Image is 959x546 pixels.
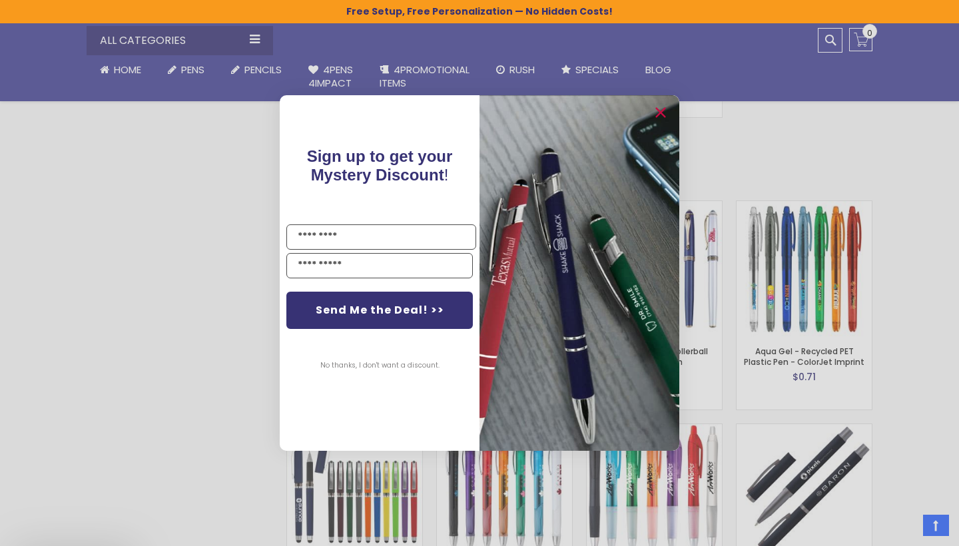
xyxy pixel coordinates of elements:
img: pop-up-image [479,95,679,450]
span: Sign up to get your Mystery Discount [307,147,453,184]
span: ! [307,147,453,184]
button: No thanks, I don't want a discount. [314,349,446,382]
button: Close dialog [650,102,671,123]
button: Send Me the Deal! >> [286,292,473,329]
